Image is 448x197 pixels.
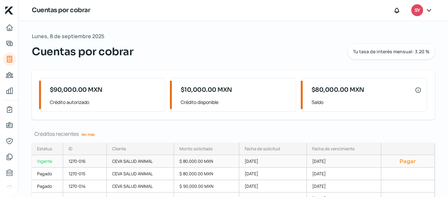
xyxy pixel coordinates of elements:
[3,166,16,179] a: Buró de crédito
[245,146,280,152] div: Fecha de solicitud
[239,180,307,193] div: [DATE]
[107,155,174,168] div: CEVA SALUD ANIMAL
[174,155,239,168] div: $ 80,000.00 MXN
[3,119,16,132] a: Información general
[63,180,107,193] div: 1270-014
[307,168,381,180] div: [DATE]
[3,21,16,34] a: Inicio
[239,168,307,180] div: [DATE]
[312,146,355,152] div: Fecha de vencimiento
[3,68,16,82] a: Pago a proveedores
[3,150,16,163] a: Documentos
[387,158,429,164] button: Pagar
[63,155,107,168] div: 1270-016
[32,44,133,60] span: Cuentas por cobrar
[3,84,16,97] a: Mis finanzas
[3,135,16,148] a: Representantes
[69,146,72,152] div: ID
[107,180,174,193] div: CEVA SALUD ANIMAL
[32,155,63,168] a: Vigente
[179,146,213,152] div: Monto solicitado
[353,49,430,54] span: Tu tasa de interés mensual: 3.20 %
[32,6,90,15] h1: Cuentas por cobrar
[107,168,174,180] div: CEVA SALUD ANIMAL
[415,7,420,14] span: SY
[239,155,307,168] div: [DATE]
[32,168,63,180] a: Pagado
[174,180,239,193] div: $ 90,000.00 MXN
[112,146,126,152] div: Cliente
[3,182,16,195] a: Referencias
[37,146,52,152] div: Estatus
[312,86,364,94] span: $80,000.00 MXN
[181,86,232,94] span: $10,000.00 MXN
[79,129,97,139] a: Ver más
[312,98,421,106] span: Saldo
[3,103,16,116] a: Mi contrato
[50,98,160,106] span: Crédito autorizado
[307,180,381,193] div: [DATE]
[3,53,16,66] a: Tus créditos
[174,168,239,180] div: $ 80,000.00 MXN
[32,32,104,41] span: Lunes, 8 de septiembre 2025
[32,130,435,137] div: Créditos recientes
[3,37,16,50] a: Adelantar facturas
[181,98,291,106] span: Crédito disponible
[50,86,103,94] span: $90,000.00 MXN
[307,155,381,168] div: [DATE]
[32,180,63,193] a: Pagado
[63,168,107,180] div: 1270-015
